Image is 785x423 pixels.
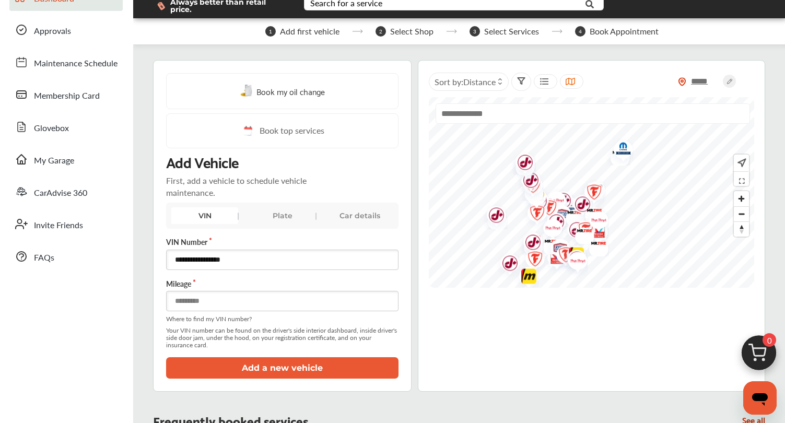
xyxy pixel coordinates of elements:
span: 2 [376,26,386,37]
img: logo-jiffylube.png [515,228,543,261]
img: stepper-arrow.e24c07c6.svg [446,29,457,33]
a: Approvals [9,16,123,43]
div: Map marker [508,148,534,181]
div: Map marker [546,186,572,219]
img: logo-firestone.png [577,178,604,210]
a: Glovebox [9,113,123,140]
button: Zoom out [734,206,749,221]
span: Zoom in [734,191,749,206]
div: Car details [326,207,394,224]
img: cal_icon.0803b883.svg [241,124,254,137]
img: location_vector_orange.38f05af8.svg [678,77,686,86]
img: logo-firestone.png [518,244,545,277]
div: Map marker [519,182,545,209]
div: Map marker [479,201,505,233]
div: Map marker [567,222,593,244]
div: Plate [249,207,316,224]
span: FAQs [34,251,54,265]
span: Sort by : [435,76,496,88]
iframe: Button to launch messaging window [743,381,777,415]
div: Map marker [606,135,632,165]
img: logo-jiffylube.png [539,207,567,240]
img: logo-mrtire.png [581,234,609,256]
p: Add Vehicle [166,152,239,170]
div: Map marker [603,144,629,166]
img: logo-valvoline.png [578,176,606,209]
span: Reset bearing to north [734,222,749,237]
img: logo-pepboys.png [535,214,563,246]
label: VIN Number [166,237,399,247]
div: Map marker [516,227,542,260]
div: Map marker [560,246,587,279]
span: Maintenance Schedule [34,57,118,70]
div: VIN [171,207,239,224]
span: Membership Card [34,89,100,103]
span: 0 [763,333,776,347]
img: cart_icon.3d0951e8.svg [734,331,784,381]
div: Map marker [522,186,548,219]
img: logo-mrtire.png [535,232,563,254]
span: 3 [470,26,480,37]
img: logo-meineke.png [511,262,539,295]
img: logo-aamco.png [543,233,570,266]
div: Map marker [581,206,607,239]
img: stepper-arrow.e24c07c6.svg [352,29,363,33]
div: Map marker [577,202,603,224]
div: Map marker [515,228,542,261]
div: Map marker [513,166,540,198]
img: logo-pepboys.png [539,186,567,219]
div: Map marker [511,262,537,295]
div: Map marker [559,215,585,248]
div: Map marker [539,186,565,219]
span: Book top services [260,124,324,137]
div: Map marker [578,176,604,209]
img: logo-mrtire.png [567,222,595,244]
span: Invite Friends [34,219,83,232]
p: First, add a vehicle to schedule vehicle maintenance. [166,174,329,198]
img: recenter.ce011a49.svg [735,157,746,169]
span: My Garage [34,154,74,168]
img: logo-jiffylube.png [565,190,593,222]
span: Where to find my VIN number? [166,315,399,323]
a: CarAdvise 360 [9,178,123,205]
div: Map marker [577,178,603,210]
div: Map marker [520,198,546,231]
div: Map marker [532,193,558,226]
span: 4 [575,26,585,37]
div: Map marker [559,240,585,273]
canvas: Map [429,97,754,288]
a: Book my oil change [240,84,325,98]
a: Invite Friends [9,210,123,238]
img: logo-firestone.png [516,227,544,260]
button: Reset bearing to north [734,221,749,237]
div: Map marker [543,233,569,266]
img: logo-pepboys.png [581,206,609,239]
img: logo-meineke.png [559,240,587,273]
span: Book Appointment [590,27,659,36]
img: logo-mrtire.png [577,202,605,224]
div: Map marker [518,244,544,277]
div: Map marker [539,207,565,240]
a: FAQs [9,243,123,270]
span: Your VIN number can be found on the driver's side interior dashboard, inside driver's side door j... [166,327,399,349]
a: My Garage [9,146,123,173]
label: Mileage [166,278,399,289]
img: logo-mrtire.png [603,144,630,166]
span: Glovebox [34,122,69,135]
span: Select Shop [390,27,433,36]
div: Map marker [565,190,591,222]
img: logo-jiffylube.png [559,215,587,248]
span: 1 [265,26,276,37]
img: logo-pepboys.png [560,246,588,279]
div: Map marker [581,234,607,256]
div: Map marker [535,214,561,246]
img: oil-change.e5047c97.svg [240,85,254,98]
div: Map marker [548,240,575,273]
a: Membership Card [9,81,123,108]
button: Add a new vehicle [166,357,399,379]
img: logo-jiffylube.png [479,201,507,233]
img: logo-jiffylube.png [513,166,541,198]
span: Zoom out [734,207,749,221]
a: Maintenance Schedule [9,49,123,76]
img: logo-firestone.png [548,240,576,273]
